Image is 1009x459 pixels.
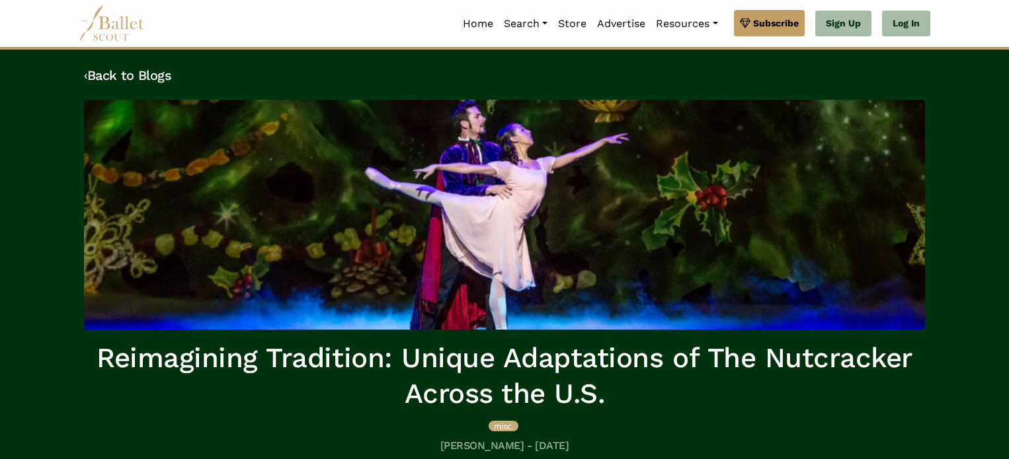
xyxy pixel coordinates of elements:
[494,421,513,431] span: misc.
[84,439,925,453] h5: [PERSON_NAME] - [DATE]
[651,10,723,38] a: Resources
[882,11,930,37] a: Log In
[458,10,499,38] a: Home
[84,67,87,83] code: ‹
[734,10,805,36] a: Subscribe
[753,16,799,30] span: Subscribe
[740,16,750,30] img: gem.svg
[489,419,518,432] a: misc.
[553,10,592,38] a: Store
[84,100,925,330] img: header_image.img
[84,67,171,83] a: ‹Back to Blogs
[84,340,925,412] h1: Reimagining Tradition: Unique Adaptations of The Nutcracker Across the U.S.
[815,11,871,37] a: Sign Up
[592,10,651,38] a: Advertise
[499,10,553,38] a: Search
